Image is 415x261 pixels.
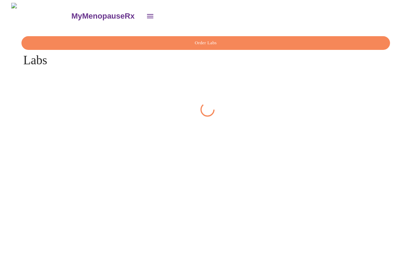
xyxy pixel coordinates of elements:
img: MyMenopauseRx Logo [11,3,70,29]
button: open drawer [142,8,159,25]
button: Order Labs [21,36,390,50]
h4: Labs [23,36,392,67]
span: Order Labs [30,39,382,47]
h3: MyMenopauseRx [71,12,135,21]
a: MyMenopauseRx [70,4,141,28]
